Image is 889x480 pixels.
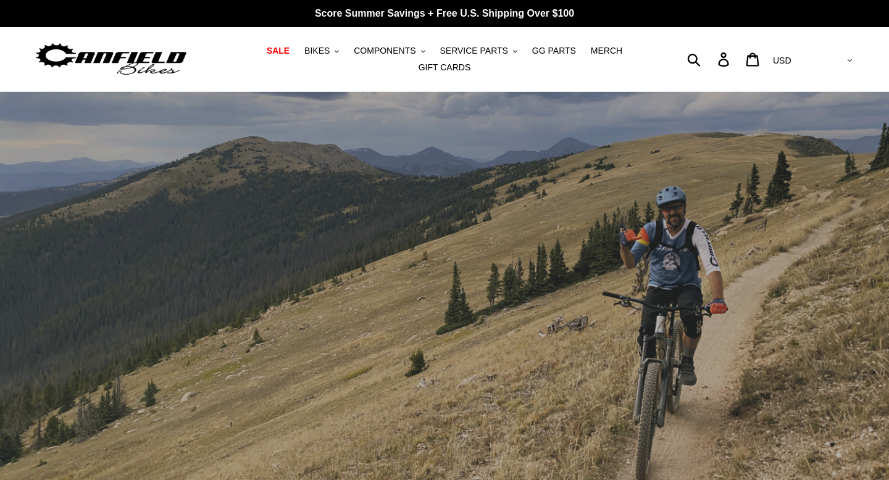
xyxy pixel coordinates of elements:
[440,46,507,56] span: SERVICE PARTS
[34,40,188,79] img: Canfield Bikes
[532,46,576,56] span: GG PARTS
[267,46,290,56] span: SALE
[261,43,296,59] a: SALE
[304,46,330,56] span: BIKES
[354,46,415,56] span: COMPONENTS
[298,43,345,59] button: BIKES
[526,43,582,59] a: GG PARTS
[585,43,628,59] a: MERCH
[348,43,431,59] button: COMPONENTS
[433,43,523,59] button: SERVICE PARTS
[412,59,477,76] a: GIFT CARDS
[419,62,471,73] span: GIFT CARDS
[694,46,725,73] input: Search
[591,46,622,56] span: MERCH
